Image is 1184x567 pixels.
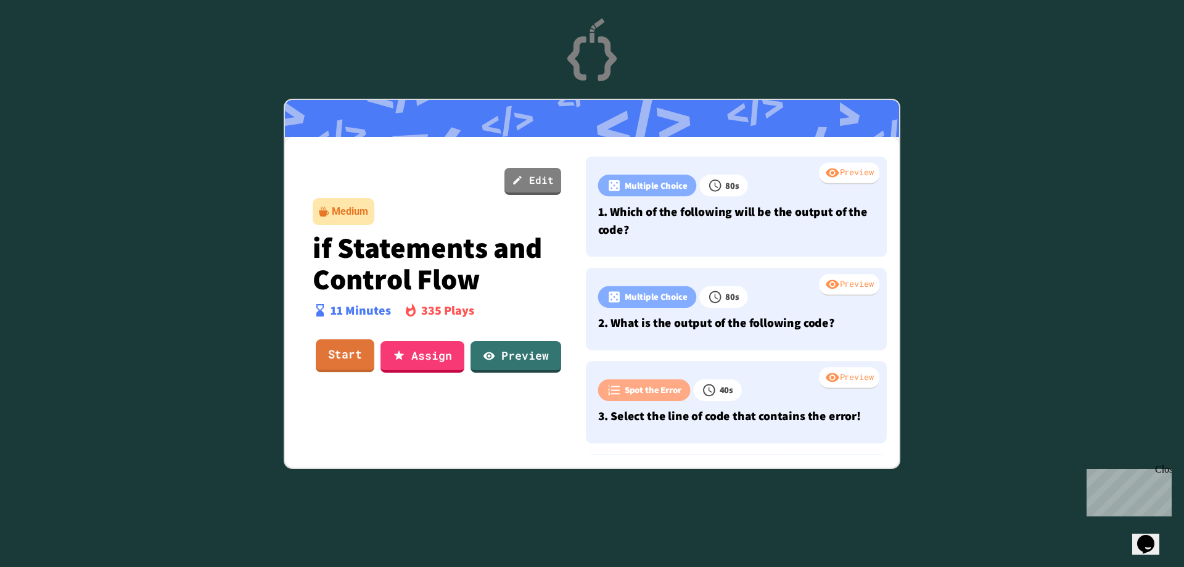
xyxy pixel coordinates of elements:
[332,204,368,219] div: Medium
[421,301,474,320] p: 335 Plays
[625,178,688,192] p: Multiple Choice
[598,407,875,424] p: 3. Select the line of code that contains the error!
[1132,518,1172,555] iframe: chat widget
[504,168,561,195] a: Edit
[5,5,85,78] div: Chat with us now!Close
[1082,464,1172,516] iframe: chat widget
[598,313,875,331] p: 2. What is the output of the following code?
[819,274,879,296] div: Preview
[819,367,879,389] div: Preview
[331,301,391,320] p: 11 Minutes
[316,339,374,373] a: Start
[720,383,734,397] p: 40 s
[380,341,464,373] a: Assign
[471,341,561,373] a: Preview
[625,383,681,397] p: Spot the Error
[725,178,739,192] p: 80 s
[313,231,562,295] p: if Statements and Control Flow
[725,290,739,304] p: 80 s
[625,290,688,304] p: Multiple Choice
[598,202,875,239] p: 1. Which of the following will be the output of the code?
[819,162,879,184] div: Preview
